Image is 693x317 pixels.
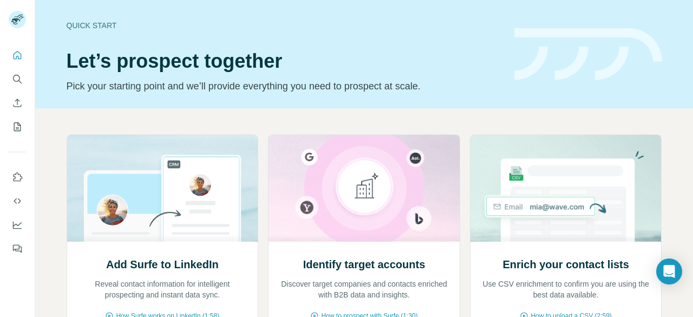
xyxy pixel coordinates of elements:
img: banner [514,28,662,81]
button: Quick start [9,46,26,65]
img: Identify target accounts [268,135,460,242]
p: Use CSV enrichment to confirm you are using the best data available. [481,279,651,300]
button: Dashboard [9,215,26,235]
p: Pick your starting point and we’ll provide everything you need to prospect at scale. [67,79,501,94]
p: Discover target companies and contacts enriched with B2B data and insights. [279,279,449,300]
p: Reveal contact information for intelligent prospecting and instant data sync. [78,279,247,300]
button: Enrich CSV [9,93,26,113]
img: Enrich your contact lists [470,135,662,242]
button: Use Surfe API [9,191,26,211]
h2: Identify target accounts [303,257,426,272]
button: Use Surfe on LinkedIn [9,167,26,187]
h2: Enrich your contact lists [502,257,629,272]
div: Open Intercom Messenger [656,258,682,284]
button: Search [9,69,26,89]
div: Quick start [67,20,501,31]
h2: Add Surfe to LinkedIn [106,257,219,272]
button: Feedback [9,239,26,258]
img: Add Surfe to LinkedIn [67,135,259,242]
h1: Let’s prospect together [67,50,501,72]
button: My lists [9,117,26,137]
